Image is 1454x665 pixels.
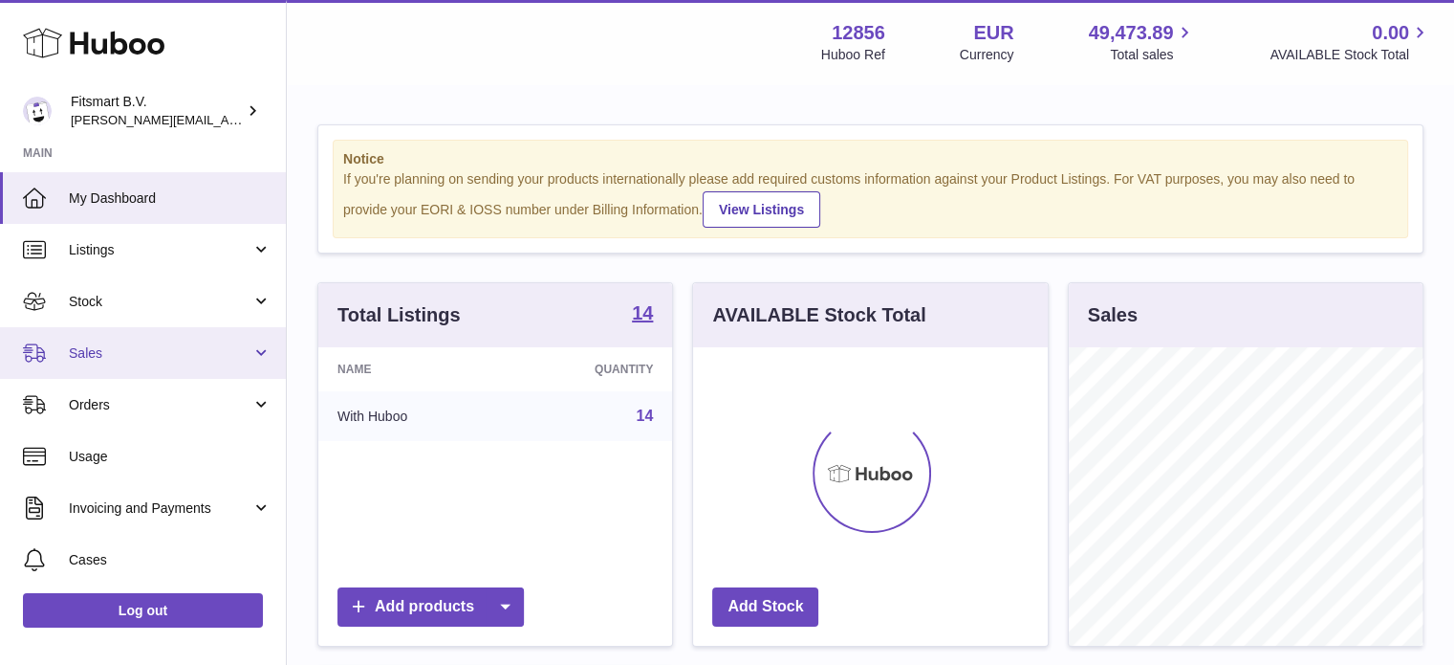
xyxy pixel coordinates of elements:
div: Huboo Ref [821,46,885,64]
div: Fitsmart B.V. [71,93,243,129]
a: 49,473.89 Total sales [1088,20,1195,64]
a: Add products [337,587,524,627]
span: Cases [69,551,271,569]
span: Stock [69,293,251,311]
strong: 14 [632,303,653,322]
span: 49,473.89 [1088,20,1173,46]
a: View Listings [703,191,820,228]
h3: Total Listings [337,302,461,328]
a: Log out [23,593,263,628]
strong: 12856 [832,20,885,46]
span: [PERSON_NAME][EMAIL_ADDRESS][DOMAIN_NAME] [71,112,383,127]
span: 0.00 [1372,20,1409,46]
span: Listings [69,241,251,259]
img: jonathan@leaderoo.com [23,97,52,125]
span: My Dashboard [69,189,271,208]
div: Currency [960,46,1014,64]
span: Invoicing and Payments [69,499,251,518]
a: 14 [632,303,653,326]
h3: Sales [1088,302,1138,328]
span: Sales [69,344,251,363]
th: Quantity [505,347,672,391]
h3: AVAILABLE Stock Total [712,302,925,328]
a: 0.00 AVAILABLE Stock Total [1270,20,1431,64]
a: 14 [637,408,654,424]
strong: Notice [343,150,1398,168]
span: Usage [69,448,271,466]
strong: EUR [973,20,1013,46]
span: Orders [69,396,251,414]
span: AVAILABLE Stock Total [1270,46,1431,64]
a: Add Stock [712,587,818,627]
div: If you're planning on sending your products internationally please add required customs informati... [343,170,1398,228]
th: Name [318,347,505,391]
span: Total sales [1110,46,1195,64]
td: With Huboo [318,391,505,441]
